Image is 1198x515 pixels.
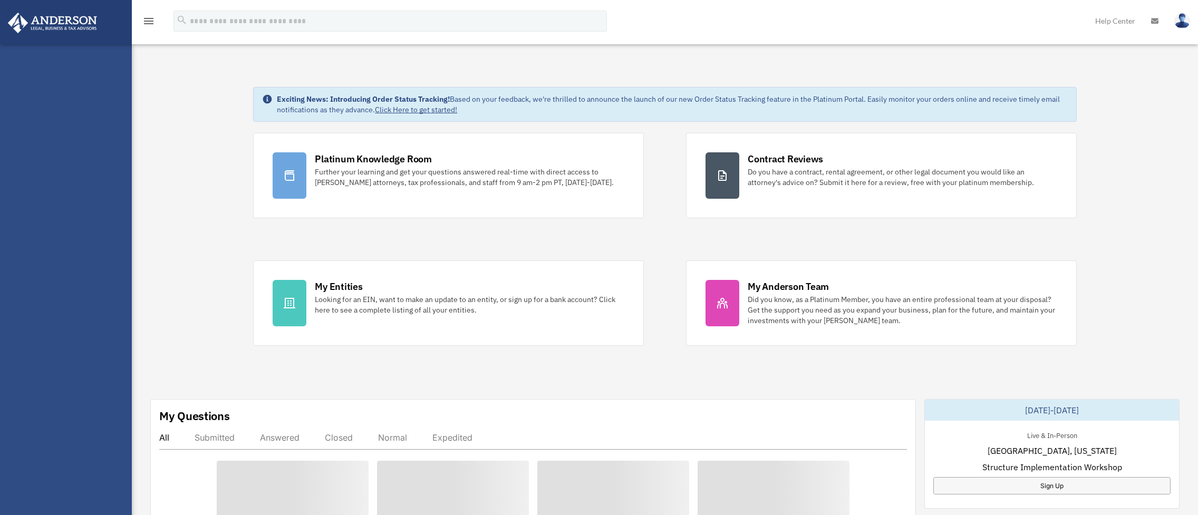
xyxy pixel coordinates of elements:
[1174,13,1190,28] img: User Pic
[253,133,644,218] a: Platinum Knowledge Room Further your learning and get your questions answered real-time with dire...
[1019,429,1086,440] div: Live & In-Person
[982,461,1122,473] span: Structure Implementation Workshop
[142,15,155,27] i: menu
[142,18,155,27] a: menu
[159,408,230,424] div: My Questions
[277,94,450,104] strong: Exciting News: Introducing Order Status Tracking!
[686,260,1077,346] a: My Anderson Team Did you know, as a Platinum Member, you have an entire professional team at your...
[159,432,169,443] div: All
[253,260,644,346] a: My Entities Looking for an EIN, want to make an update to an entity, or sign up for a bank accoun...
[260,432,299,443] div: Answered
[325,432,353,443] div: Closed
[277,94,1068,115] div: Based on your feedback, we're thrilled to announce the launch of our new Order Status Tracking fe...
[315,152,432,166] div: Platinum Knowledge Room
[195,432,235,443] div: Submitted
[315,167,624,188] div: Further your learning and get your questions answered real-time with direct access to [PERSON_NAM...
[315,280,362,293] div: My Entities
[988,444,1117,457] span: [GEOGRAPHIC_DATA], [US_STATE]
[378,432,407,443] div: Normal
[5,13,100,33] img: Anderson Advisors Platinum Portal
[933,477,1171,494] a: Sign Up
[432,432,472,443] div: Expedited
[748,294,1057,326] div: Did you know, as a Platinum Member, you have an entire professional team at your disposal? Get th...
[748,152,823,166] div: Contract Reviews
[315,294,624,315] div: Looking for an EIN, want to make an update to an entity, or sign up for a bank account? Click her...
[925,400,1179,421] div: [DATE]-[DATE]
[375,105,457,114] a: Click Here to get started!
[748,167,1057,188] div: Do you have a contract, rental agreement, or other legal document you would like an attorney's ad...
[748,280,829,293] div: My Anderson Team
[686,133,1077,218] a: Contract Reviews Do you have a contract, rental agreement, or other legal document you would like...
[176,14,188,26] i: search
